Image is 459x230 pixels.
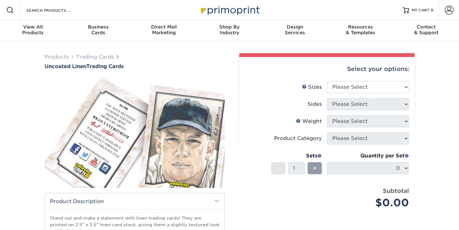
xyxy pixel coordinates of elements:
[313,163,317,173] span: +
[262,24,328,30] span: Design
[197,24,262,35] div: Industry
[197,24,262,30] span: Shop By
[45,193,224,209] h2: Product Description
[45,63,225,69] h1: Trading Cards
[262,20,328,41] a: DesignServices
[45,54,69,60] a: Products
[271,152,322,160] div: Sets
[65,24,131,35] div: Cards
[394,24,459,30] span: Contact
[262,24,328,35] div: Services
[296,118,322,125] div: Weight
[26,6,87,14] input: SEARCH PRODUCTS.....
[76,54,114,60] a: Trading Cards
[244,57,409,81] div: Select your options:
[198,3,261,17] img: Primoprint
[65,24,131,30] span: Business
[383,187,409,194] strong: Subtotal
[131,24,197,30] span: Direct Mail
[131,24,197,35] div: Marketing
[308,100,322,108] div: Sides
[394,20,459,41] a: Contact& Support
[277,163,280,173] span: -
[327,152,409,160] div: Quantity per Set
[45,70,225,195] img: Uncoated Linen 01
[332,195,409,210] div: $0.00
[65,20,131,41] a: BusinessCards
[274,135,322,142] div: Product Category
[45,63,86,69] span: Uncoated Linen
[394,24,459,35] div: & Support
[431,8,434,12] span: 0
[45,63,225,69] a: Uncoated LinenTrading Cards
[328,24,393,35] div: & Templates
[197,20,262,41] a: Shop ByIndustry
[131,20,197,41] a: Direct MailMarketing
[328,24,393,30] span: Resources
[302,83,322,91] div: Sizes
[412,8,430,13] span: MY CART
[328,20,393,41] a: Resources& Templates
